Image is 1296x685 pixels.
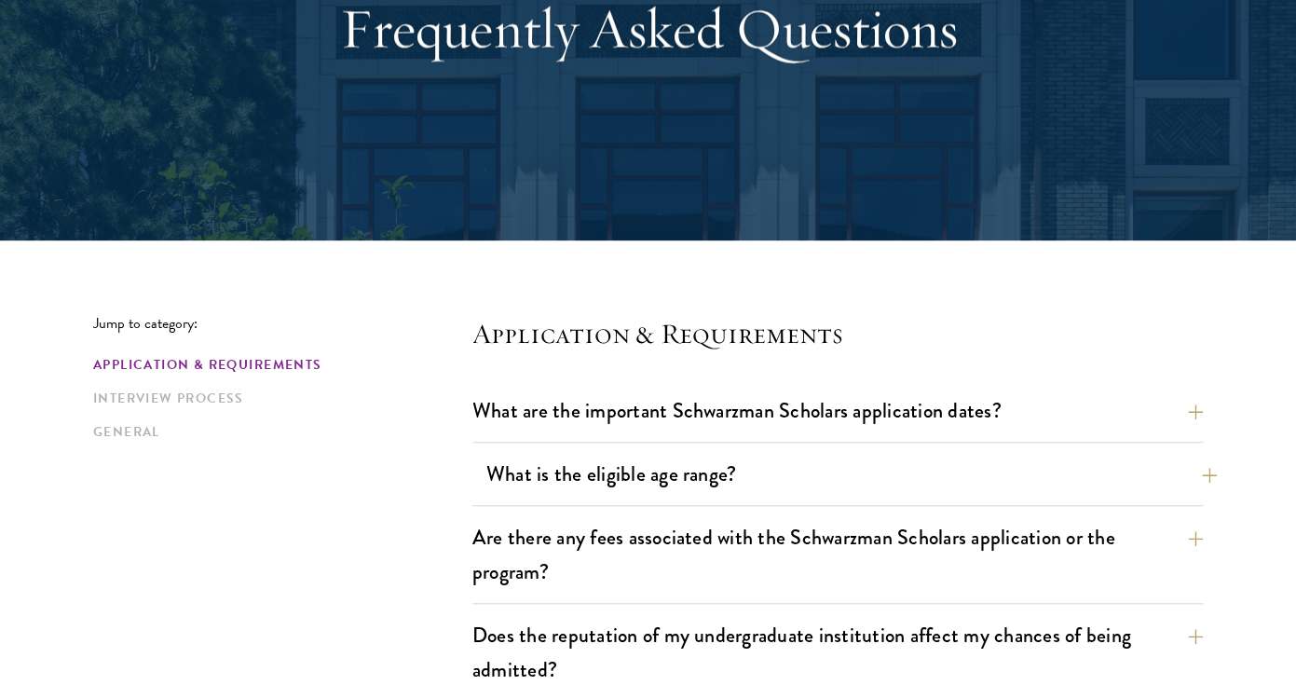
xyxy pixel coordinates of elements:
[93,355,461,375] a: Application & Requirements
[93,389,461,408] a: Interview Process
[472,315,1203,352] h4: Application & Requirements
[472,516,1203,593] button: Are there any fees associated with the Schwarzman Scholars application or the program?
[93,422,461,442] a: General
[472,390,1203,432] button: What are the important Schwarzman Scholars application dates?
[486,453,1217,495] button: What is the eligible age range?
[93,315,472,332] p: Jump to category:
